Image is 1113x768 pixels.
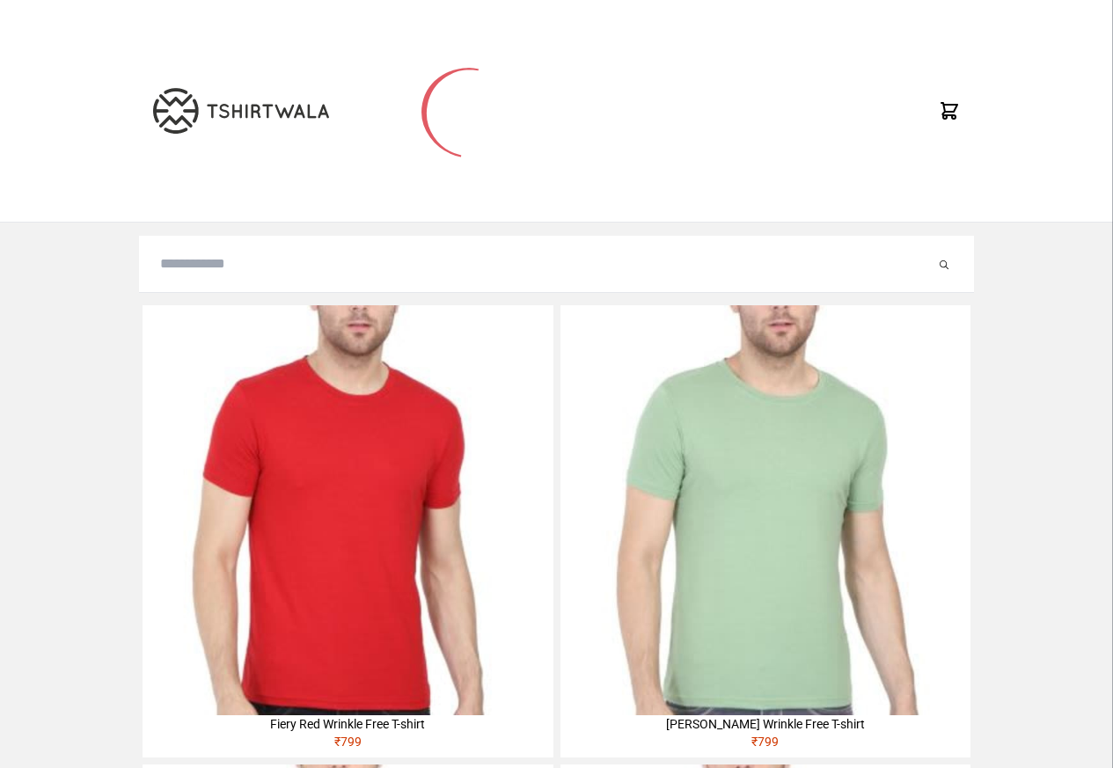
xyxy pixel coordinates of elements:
button: Submit your search query. [935,253,953,274]
a: Fiery Red Wrinkle Free T-shirt₹799 [143,305,553,757]
div: ₹ 799 [143,733,553,757]
div: Fiery Red Wrinkle Free T-shirt [143,715,553,733]
a: [PERSON_NAME] Wrinkle Free T-shirt₹799 [560,305,970,757]
img: TW-LOGO-400-104.png [153,88,329,134]
div: [PERSON_NAME] Wrinkle Free T-shirt [560,715,970,733]
img: 4M6A2225-320x320.jpg [143,305,553,715]
img: 4M6A2211-320x320.jpg [560,305,970,715]
div: ₹ 799 [560,733,970,757]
